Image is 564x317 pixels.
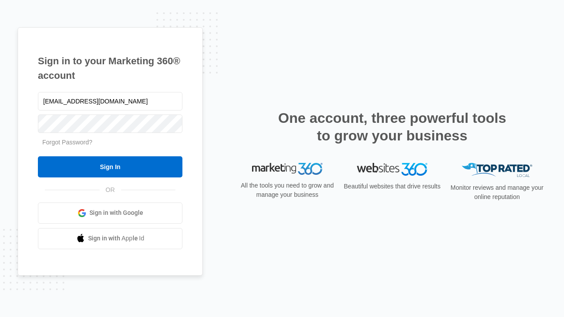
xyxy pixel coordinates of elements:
[100,185,121,195] span: OR
[238,181,337,199] p: All the tools you need to grow and manage your business
[252,163,323,175] img: Marketing 360
[275,109,509,144] h2: One account, three powerful tools to grow your business
[38,228,182,249] a: Sign in with Apple Id
[448,183,546,202] p: Monitor reviews and manage your online reputation
[343,182,442,191] p: Beautiful websites that drive results
[42,139,93,146] a: Forgot Password?
[89,208,143,217] span: Sign in with Google
[38,54,182,83] h1: Sign in to your Marketing 360® account
[357,163,427,176] img: Websites 360
[462,163,532,177] img: Top Rated Local
[38,92,182,111] input: Email
[38,156,182,177] input: Sign In
[88,234,145,243] span: Sign in with Apple Id
[38,203,182,224] a: Sign in with Google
